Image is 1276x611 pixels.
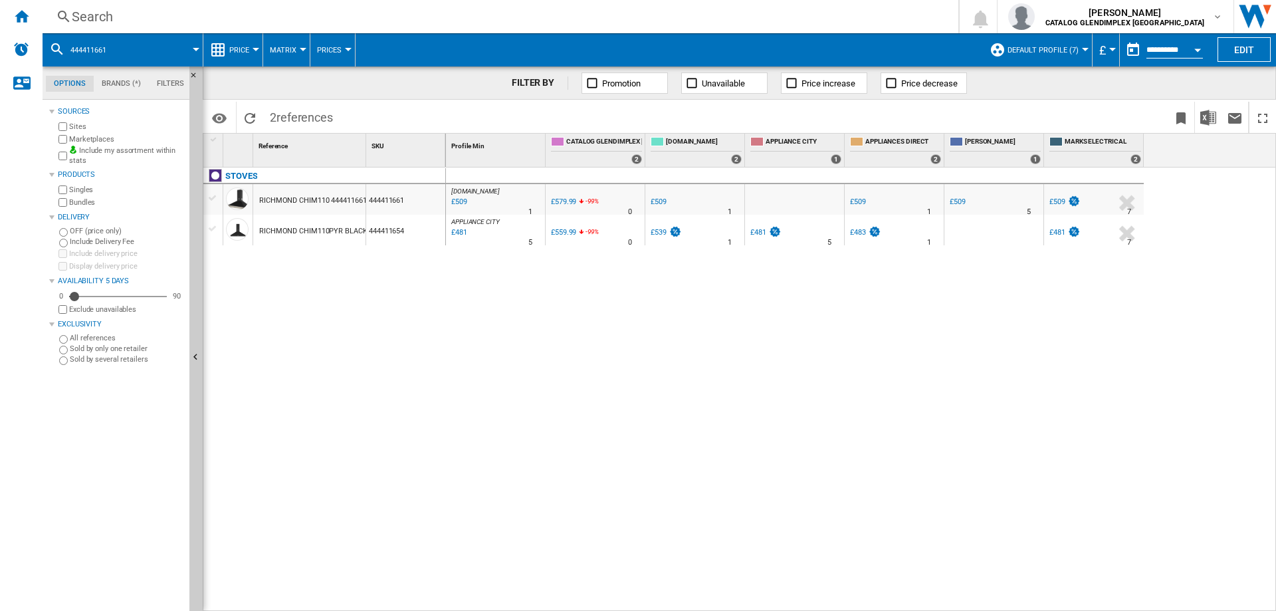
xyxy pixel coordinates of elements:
[1130,154,1141,164] div: 2 offers sold by MARKS ELECTRICAL
[648,134,744,167] div: [DOMAIN_NAME] 2 offers sold by AO.COM
[1249,102,1276,133] button: Maximize
[1049,197,1065,206] div: £509
[59,335,68,344] input: All references
[1099,43,1106,57] span: £
[256,134,366,154] div: Sort None
[1120,37,1146,63] button: md-calendar
[965,137,1041,148] span: [PERSON_NAME]
[628,236,632,249] div: Delivery Time : 0 day
[1008,46,1079,55] span: Default profile (7)
[1045,19,1204,27] b: CATALOG GLENDIMPLEX [GEOGRAPHIC_DATA]
[651,228,667,237] div: £539
[366,215,445,245] div: 444411654
[58,212,184,223] div: Delivery
[70,354,184,364] label: Sold by several retailers
[451,142,484,150] span: Profile Min
[59,239,68,247] input: Include Delivery Fee
[70,237,184,247] label: Include Delivery Fee
[681,72,768,94] button: Unavailable
[13,41,29,57] img: alerts-logo.svg
[850,197,866,206] div: £509
[451,218,500,225] span: APPLIANCE CITY
[69,122,184,132] label: Sites
[827,236,831,249] div: Delivery Time : 5 days
[225,168,257,184] div: Click to filter on that brand
[56,291,66,301] div: 0
[317,33,348,66] div: Prices
[69,290,167,303] md-slider: Availability
[58,319,184,330] div: Exclusivity
[1047,134,1144,167] div: MARKS ELECTRICAL 2 offers sold by MARKS ELECTRICAL
[237,102,263,133] button: Reload
[58,135,67,144] input: Marketplaces
[831,154,841,164] div: 1 offers sold by APPLIANCE CITY
[58,185,67,194] input: Singles
[865,137,941,148] span: APPLIANCES DIRECT
[990,33,1085,66] div: Default profile (7)
[848,195,866,209] div: £509
[366,184,445,215] div: 444411661
[950,197,966,206] div: £509
[1186,36,1210,60] button: Open calendar
[70,226,184,236] label: OFF (price only)
[449,134,545,154] div: Sort None
[59,346,68,354] input: Sold by only one retailer
[1045,6,1204,19] span: [PERSON_NAME]
[1067,195,1081,207] img: promotionV3.png
[449,195,467,209] div: Last updated : Wednesday, 20 August 2025 10:10
[69,305,184,314] label: Exclude unavailables
[276,110,333,124] span: references
[766,137,841,148] span: APPLIANCE CITY
[59,356,68,365] input: Sold by several retailers
[259,142,288,150] span: Reference
[70,33,120,66] button: 444411661
[449,226,467,239] div: Last updated : Wednesday, 20 August 2025 15:21
[72,7,924,26] div: Search
[226,134,253,154] div: Sort None
[748,226,782,239] div: £481
[1195,102,1222,133] button: Download in Excel
[801,78,855,88] span: Price increase
[94,76,149,92] md-tab-item: Brands (*)
[49,33,196,66] div: 444411661
[781,72,867,94] button: Price increase
[669,226,682,237] img: promotionV3.png
[259,216,368,247] div: RICHMOND CHIM110PYR BLACK
[528,205,532,219] div: Delivery Time : 1 day
[868,226,881,237] img: promotionV3.png
[58,170,184,180] div: Products
[728,236,732,249] div: Delivery Time : 1 day
[631,154,642,164] div: 2 offers sold by CATALOG GLENDIMPLEX UK
[1049,228,1065,237] div: £481
[46,76,94,92] md-tab-item: Options
[748,134,844,167] div: APPLIANCE CITY 1 offers sold by APPLIANCE CITY
[528,236,532,249] div: Delivery Time : 5 days
[927,205,931,219] div: Delivery Time : 1 day
[270,46,296,55] span: Matrix
[585,197,594,205] span: -99
[768,226,782,237] img: promotionV3.png
[551,228,576,237] div: £559.99
[1067,226,1081,237] img: promotionV3.png
[584,226,592,242] i: %
[1222,102,1248,133] button: Send this report by email
[169,291,184,301] div: 90
[189,66,205,90] button: Hide
[69,261,184,271] label: Display delivery price
[69,185,184,195] label: Singles
[149,76,192,92] md-tab-item: Filters
[69,146,184,166] label: Include my assortment within stats
[1008,3,1035,30] img: profile.jpg
[317,46,342,55] span: Prices
[702,78,745,88] span: Unavailable
[1200,110,1216,126] img: excel-24x24.png
[58,276,184,287] div: Availability 5 Days
[70,344,184,354] label: Sold by only one retailer
[927,236,931,249] div: Delivery Time : 1 day
[1047,226,1081,239] div: £481
[548,134,645,167] div: CATALOG GLENDIMPLEX [GEOGRAPHIC_DATA] 2 offers sold by CATALOG GLENDIMPLEX UK
[881,72,967,94] button: Price decrease
[1218,37,1271,62] button: Edit
[602,78,641,88] span: Promotion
